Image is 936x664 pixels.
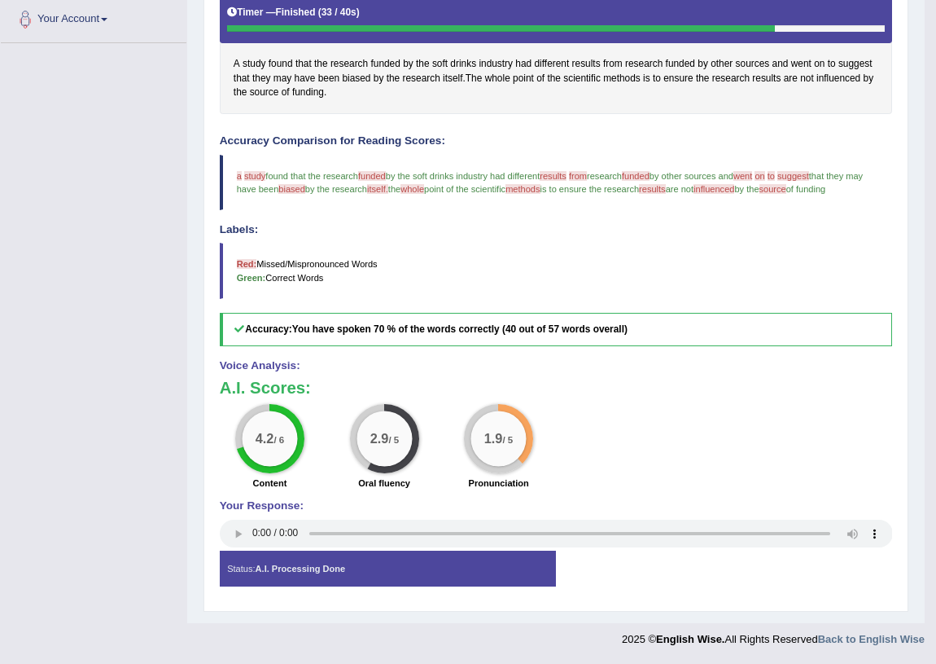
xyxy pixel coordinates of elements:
[250,86,279,100] span: Click to see word definition
[387,72,400,86] span: Click to see word definition
[469,477,529,490] label: Pronunciation
[273,434,284,445] small: / 6
[818,633,925,645] a: Back to English Wise
[622,171,650,181] span: funded
[234,57,240,72] span: Click to see word definition
[342,72,370,86] span: Click to see word definition
[625,57,663,72] span: Click to see word definition
[572,57,601,72] span: Click to see word definition
[292,323,628,335] b: You have spoken 70 % of the words correctly (40 out of 57 words overall)
[330,57,368,72] span: Click to see word definition
[443,72,462,86] span: Click to see word definition
[403,57,413,72] span: Click to see word definition
[276,7,316,18] b: Finished
[321,7,356,18] b: 33 / 40s
[305,184,367,194] span: by the research
[696,72,710,86] span: Click to see word definition
[736,57,770,72] span: Click to see word definition
[536,72,545,86] span: Click to see word definition
[639,184,666,194] span: results
[450,57,476,72] span: Click to see word definition
[292,86,324,100] span: Click to see word definition
[712,72,750,86] span: Click to see word definition
[370,431,388,446] big: 2.9
[540,184,640,194] span: is to ensure the research
[227,7,359,18] h5: Timer —
[374,72,384,86] span: Click to see word definition
[295,72,316,86] span: Click to see word definition
[358,477,410,490] label: Oral fluency
[237,259,257,269] b: Red:
[777,171,809,181] span: suggest
[759,184,786,194] span: source
[569,171,587,181] span: from
[535,57,570,72] span: Click to see word definition
[711,57,733,72] span: Click to see word definition
[252,72,270,86] span: Click to see word definition
[663,72,693,86] span: Click to see word definition
[540,171,566,181] span: results
[656,633,724,645] strong: English Wise.
[234,86,247,100] span: Click to see word definition
[784,72,798,86] span: Click to see word definition
[479,57,513,72] span: Click to see word definition
[220,500,893,512] h4: Your Response:
[256,564,346,574] strong: A.I. Processing Done
[400,184,424,194] span: whole
[273,72,291,86] span: Click to see word definition
[356,7,360,18] b: )
[220,313,893,346] h5: Accuracy:
[515,57,531,72] span: Click to see word definition
[864,72,874,86] span: Click to see word definition
[234,72,250,86] span: Click to see word definition
[318,7,321,18] b: (
[816,72,860,86] span: Click to see word definition
[388,184,400,194] span: the
[295,57,312,72] span: Click to see word definition
[314,57,328,72] span: Click to see word definition
[587,171,622,181] span: research
[466,72,483,86] span: Click to see word definition
[484,431,503,446] big: 1.9
[237,273,266,283] b: Green:
[786,184,826,194] span: of funding
[358,171,386,181] span: funded
[244,171,265,181] span: study
[386,171,540,181] span: by the soft drinks industry had different
[220,243,893,298] blockquote: Missed/Mispronounced Words Correct Words
[220,135,893,147] h4: Accuracy Comparison for Reading Scores:
[814,57,824,72] span: Click to see word definition
[693,184,734,194] span: influenced
[416,57,430,72] span: Click to see word definition
[424,184,505,194] span: point of the scientific
[265,171,358,181] span: found that the research
[547,72,561,86] span: Click to see word definition
[653,72,661,86] span: Click to see word definition
[278,184,305,194] span: biased
[754,171,764,181] span: on
[253,477,287,490] label: Content
[432,57,448,72] span: Click to see word definition
[666,184,693,194] span: are not
[800,72,814,86] span: Click to see word definition
[370,57,400,72] span: Click to see word definition
[237,171,242,181] span: a
[388,434,399,445] small: / 5
[698,57,708,72] span: Click to see word definition
[603,57,623,72] span: Click to see word definition
[220,224,893,236] h4: Labels:
[220,551,556,587] div: Status:
[282,86,290,100] span: Click to see word definition
[622,623,925,647] div: 2025 © All Rights Reserved
[220,360,893,372] h4: Voice Analysis:
[650,171,733,181] span: by other sources and
[733,171,752,181] span: went
[643,72,650,86] span: Click to see word definition
[403,72,440,86] span: Click to see word definition
[513,72,534,86] span: Click to see word definition
[828,57,836,72] span: Click to see word definition
[269,57,293,72] span: Click to see word definition
[367,184,388,194] span: itself.
[243,57,265,72] span: Click to see word definition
